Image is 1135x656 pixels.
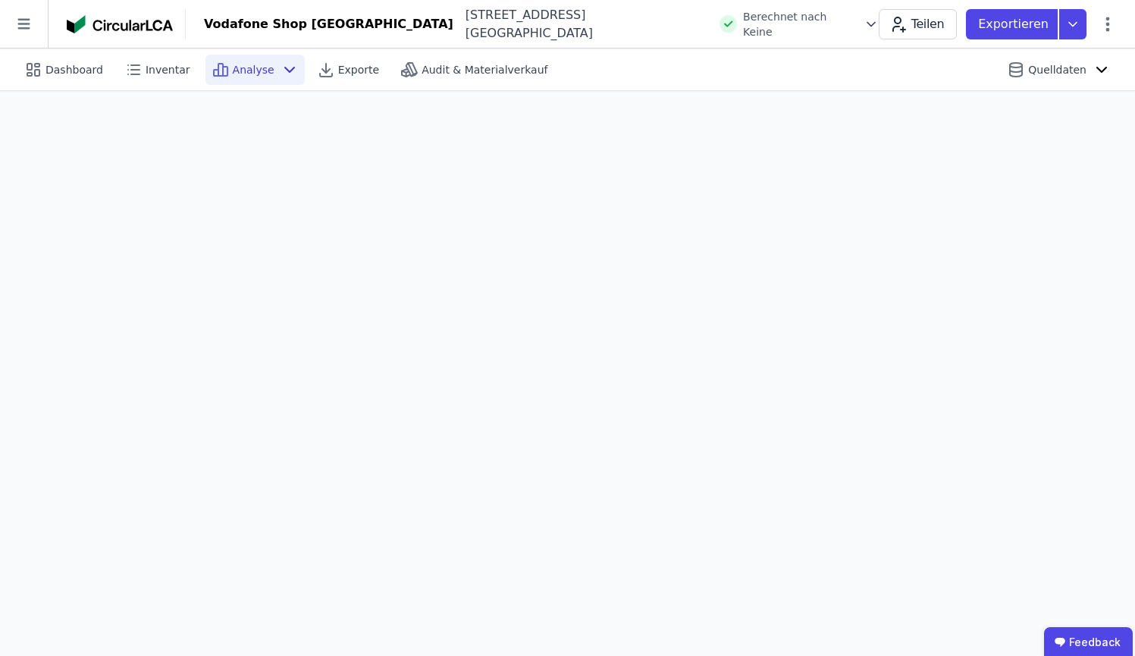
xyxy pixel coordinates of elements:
[67,15,173,33] img: Concular
[743,9,858,39] span: Berechnet nach Keine
[453,6,710,42] div: [STREET_ADDRESS][GEOGRAPHIC_DATA]
[233,62,274,77] span: Analyse
[338,62,379,77] span: Exporte
[1028,62,1086,77] span: Quelldaten
[422,62,547,77] span: Audit & Materialverkauf
[879,9,957,39] button: Teilen
[45,62,103,77] span: Dashboard
[146,62,190,77] span: Inventar
[978,15,1052,33] p: Exportieren
[204,15,453,33] div: Vodafone Shop [GEOGRAPHIC_DATA]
